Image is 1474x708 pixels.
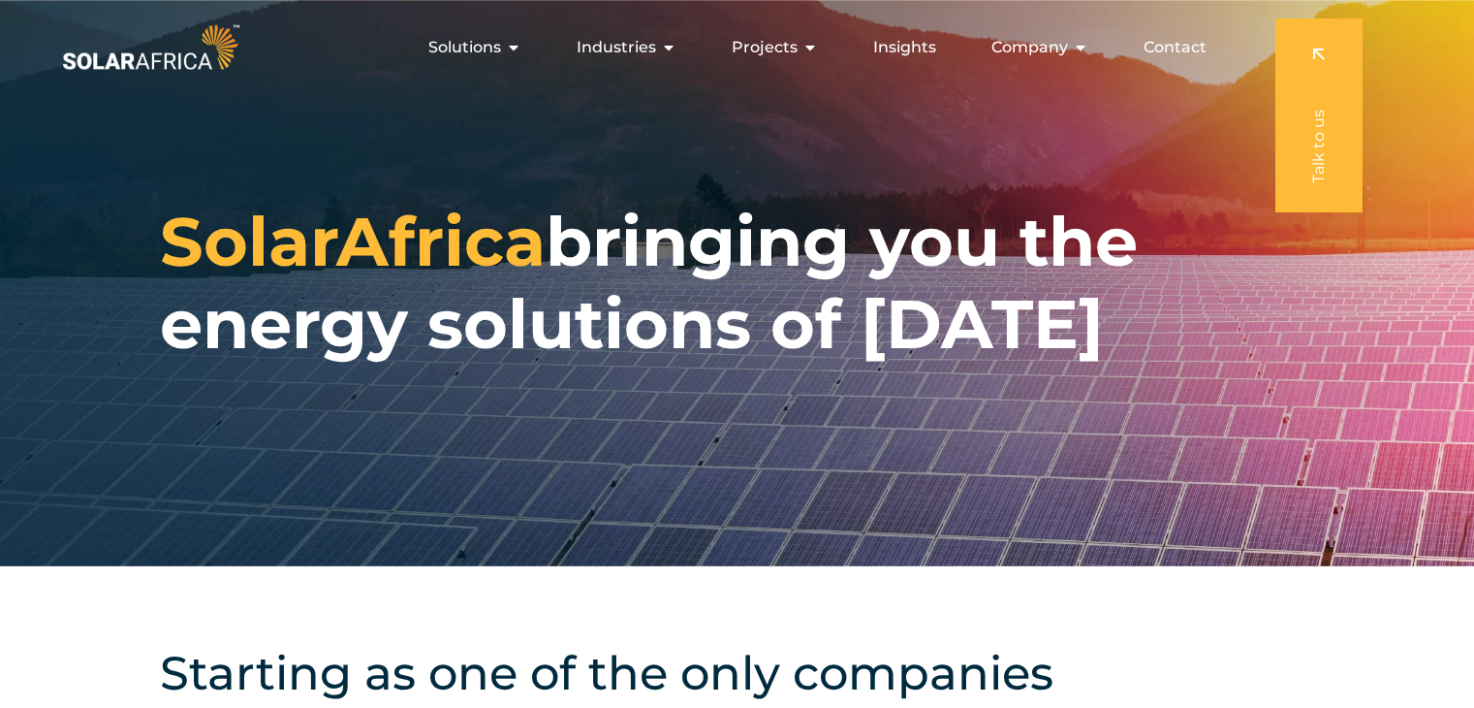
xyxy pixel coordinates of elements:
[160,200,546,283] span: SolarAfrica
[1144,36,1207,59] a: Contact
[160,201,1314,366] h1: bringing you the energy solutions of [DATE]
[243,28,1222,67] div: Menu Toggle
[732,36,798,59] span: Projects
[991,36,1068,59] span: Company
[577,36,656,59] span: Industries
[243,28,1222,67] nav: Menu
[428,36,501,59] span: Solutions
[873,36,936,59] a: Insights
